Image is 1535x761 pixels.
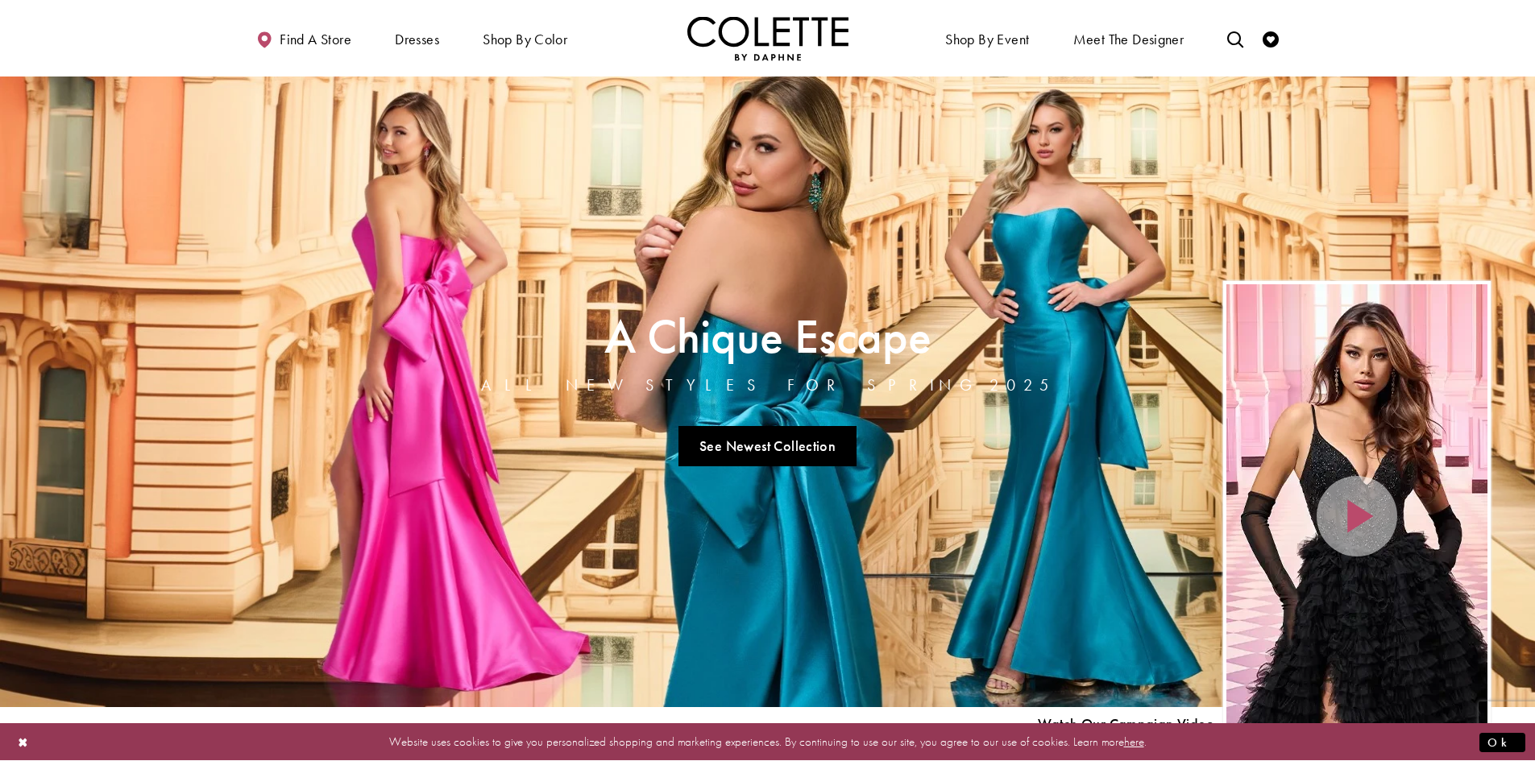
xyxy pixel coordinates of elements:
[483,31,567,48] span: Shop by color
[687,16,848,60] a: Visit Home Page
[1037,716,1214,732] span: Play Slide #15 Video
[941,16,1033,60] span: Shop By Event
[1073,31,1184,48] span: Meet the designer
[252,16,355,60] a: Find a store
[1069,16,1189,60] a: Meet the designer
[678,426,857,466] a: See Newest Collection A Chique Escape All New Styles For Spring 2025
[1479,732,1525,752] button: Submit Dialog
[1259,16,1283,60] a: Check Wishlist
[1124,734,1144,750] a: here
[945,31,1029,48] span: Shop By Event
[395,31,439,48] span: Dresses
[687,16,848,60] img: Colette by Daphne
[479,16,571,60] span: Shop by color
[10,728,37,756] button: Close Dialog
[476,420,1060,473] ul: Slider Links
[391,16,443,60] span: Dresses
[1223,16,1247,60] a: Toggle search
[116,731,1419,753] p: Website uses cookies to give you personalized shopping and marketing experiences. By continuing t...
[280,31,351,48] span: Find a store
